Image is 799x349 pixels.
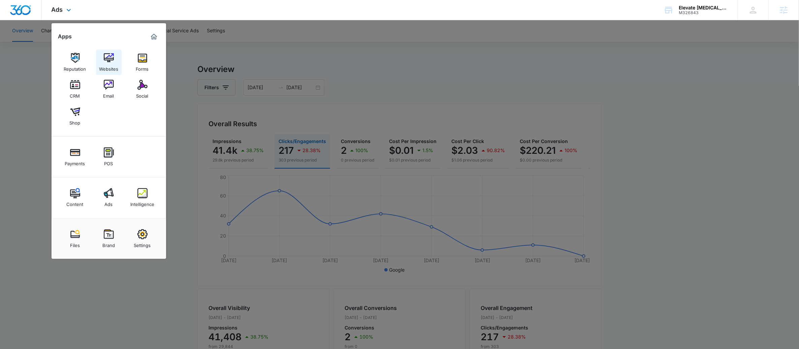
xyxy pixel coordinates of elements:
a: Ads [96,185,122,210]
a: Payments [62,144,88,170]
div: CRM [70,90,80,99]
a: Shop [62,103,88,129]
a: Forms [130,49,155,75]
div: Settings [134,239,151,248]
div: account id [679,10,728,15]
a: CRM [62,76,88,102]
div: Content [67,198,84,207]
a: Content [62,185,88,210]
a: Reputation [62,49,88,75]
div: Email [103,90,114,99]
a: Marketing 360® Dashboard [149,31,159,42]
a: Intelligence [130,185,155,210]
a: Files [62,226,88,251]
a: Brand [96,226,122,251]
div: Brand [102,239,115,248]
div: Forms [136,63,149,72]
div: Social [136,90,149,99]
span: Ads [52,6,63,13]
a: Social [130,76,155,102]
div: Shop [70,117,81,126]
div: Files [70,239,80,248]
a: Settings [130,226,155,251]
a: Email [96,76,122,102]
div: account name [679,5,728,10]
a: POS [96,144,122,170]
div: Ads [105,198,113,207]
div: Reputation [64,63,86,72]
a: Websites [96,49,122,75]
div: Websites [99,63,118,72]
div: Intelligence [130,198,154,207]
div: POS [104,158,113,166]
h2: Apps [58,33,72,40]
div: Payments [65,158,85,166]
